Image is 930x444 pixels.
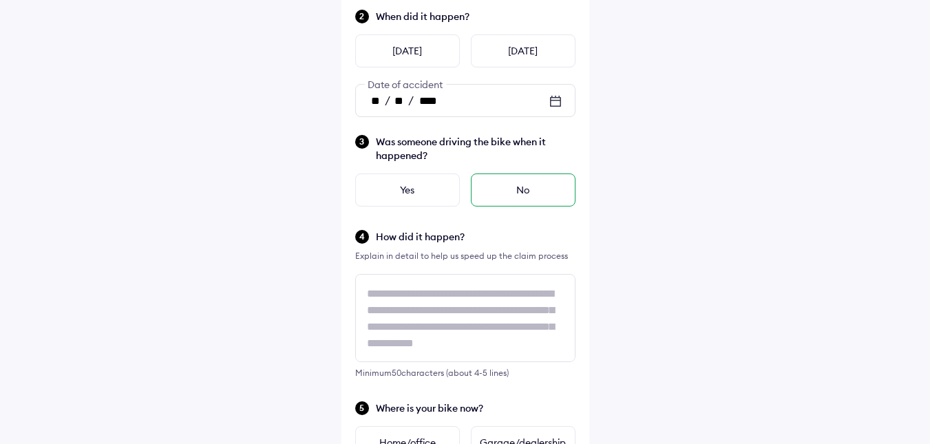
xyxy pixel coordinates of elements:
div: [DATE] [471,34,575,67]
div: Yes [355,173,460,207]
div: [DATE] [355,34,460,67]
div: No [471,173,575,207]
div: Minimum 50 characters (about 4-5 lines) [355,368,575,378]
span: When did it happen? [376,10,575,23]
span: How did it happen? [376,230,575,244]
span: / [385,93,390,107]
span: Date of accident [364,78,446,91]
span: Was someone driving the bike when it happened? [376,135,575,162]
span: Where is your bike now? [376,401,575,415]
span: / [408,93,414,107]
div: Explain in detail to help us speed up the claim process [355,249,575,263]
